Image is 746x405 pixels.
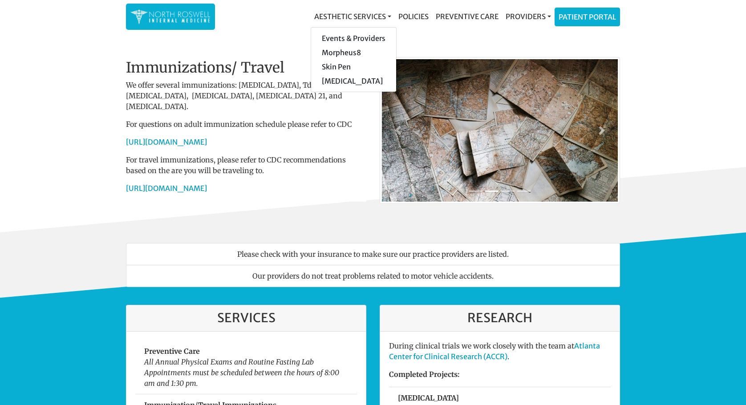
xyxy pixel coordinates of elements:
p: We offer several immunizations: [MEDICAL_DATA], Tdap, [MEDICAL_DATA], [MEDICAL_DATA], [MEDICAL_DA... [126,80,366,112]
strong: [MEDICAL_DATA] [398,393,459,402]
a: Preventive Care [432,8,502,25]
a: [URL][DOMAIN_NAME] [126,138,207,146]
li: Our providers do not treat problems related to motor vehicle accidents. [126,265,620,287]
a: Providers [502,8,555,25]
strong: Preventive Care [144,347,200,356]
p: For travel immunizations, please refer to CDC recommendations based on the are you will be travel... [126,154,366,176]
p: During clinical trials we work closely with the team at . [389,340,611,362]
a: Atlanta Center for Clinical Research (ACCR) [389,341,600,361]
a: Patient Portal [555,8,620,26]
a: [MEDICAL_DATA] [311,74,396,88]
h2: Immunizations/ Travel [126,59,366,76]
a: Policies [395,8,432,25]
h3: Services [135,311,357,326]
img: North Roswell Internal Medicine [130,8,211,25]
h3: Research [389,311,611,326]
a: Events & Providers [311,31,396,45]
strong: Completed Projects: [389,370,460,379]
a: Skin Pen [311,60,396,74]
a: [URL][DOMAIN_NAME] [126,184,207,193]
li: Please check with your insurance to make sure our practice providers are listed. [126,243,620,265]
em: All Annual Physical Exams and Routine Fasting Lab Appointments must be scheduled between the hour... [144,357,339,388]
a: Morpheus8 [311,45,396,60]
a: Aesthetic Services [311,8,395,25]
p: For questions on adult immunization schedule please refer to CDC [126,119,366,130]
